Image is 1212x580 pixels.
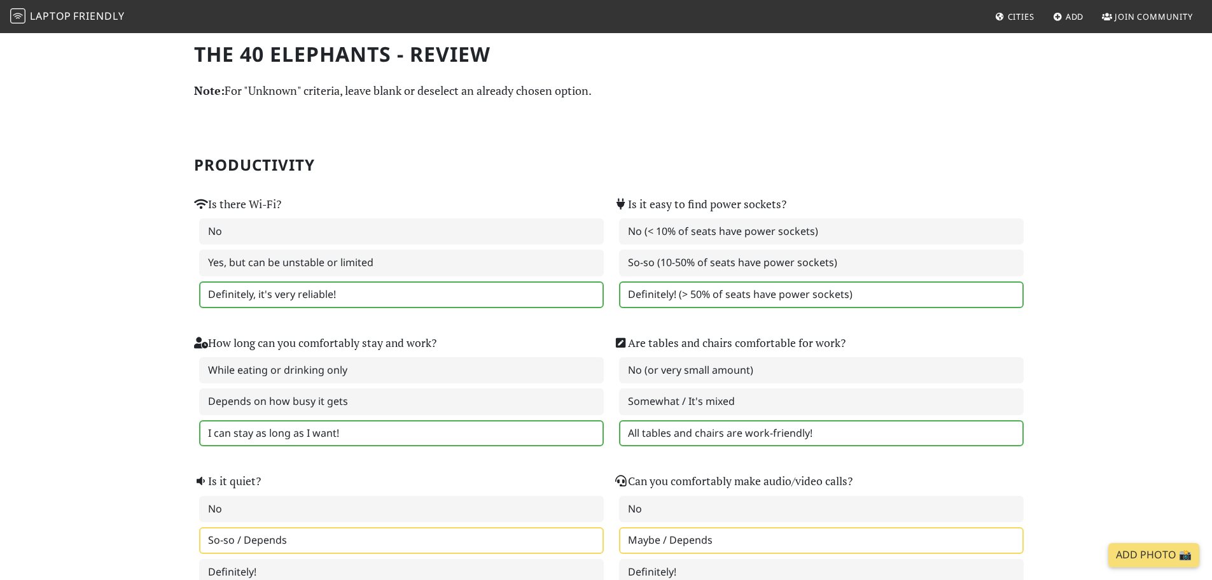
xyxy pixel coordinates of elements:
a: Cities [990,5,1040,28]
label: No [199,218,604,245]
label: I can stay as long as I want! [199,420,604,447]
label: Are tables and chairs comfortable for work? [614,334,846,352]
a: Add [1048,5,1089,28]
label: How long can you comfortably stay and work? [194,334,436,352]
a: LaptopFriendly LaptopFriendly [10,6,125,28]
label: No (or very small amount) [619,357,1024,384]
label: Somewhat / It's mixed [619,388,1024,415]
label: No [199,496,604,523]
label: So-so / Depends [199,527,604,554]
span: Add [1066,11,1084,22]
label: Is there Wi-Fi? [194,195,281,213]
span: Join Community [1115,11,1193,22]
label: Maybe / Depends [619,527,1024,554]
a: Add Photo 📸 [1108,543,1199,567]
img: LaptopFriendly [10,8,25,24]
span: Friendly [73,9,124,23]
span: Cities [1008,11,1034,22]
label: Depends on how busy it gets [199,388,604,415]
span: Laptop [30,9,71,23]
label: Is it easy to find power sockets? [614,195,786,213]
label: Is it quiet? [194,472,261,490]
h2: Productivity [194,156,1019,174]
label: Definitely! (> 50% of seats have power sockets) [619,281,1024,308]
label: No [619,496,1024,523]
h1: The 40 Elephants - Review [194,42,1019,66]
label: Definitely, it's very reliable! [199,281,604,308]
label: All tables and chairs are work-friendly! [619,420,1024,447]
label: Can you comfortably make audio/video calls? [614,472,853,490]
label: While eating or drinking only [199,357,604,384]
label: So-so (10-50% of seats have power sockets) [619,250,1024,276]
a: Join Community [1097,5,1198,28]
label: Yes, but can be unstable or limited [199,250,604,276]
p: For "Unknown" criteria, leave blank or deselect an already chosen option. [194,81,1019,100]
label: No (< 10% of seats have power sockets) [619,218,1024,245]
strong: Note: [194,83,225,98]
